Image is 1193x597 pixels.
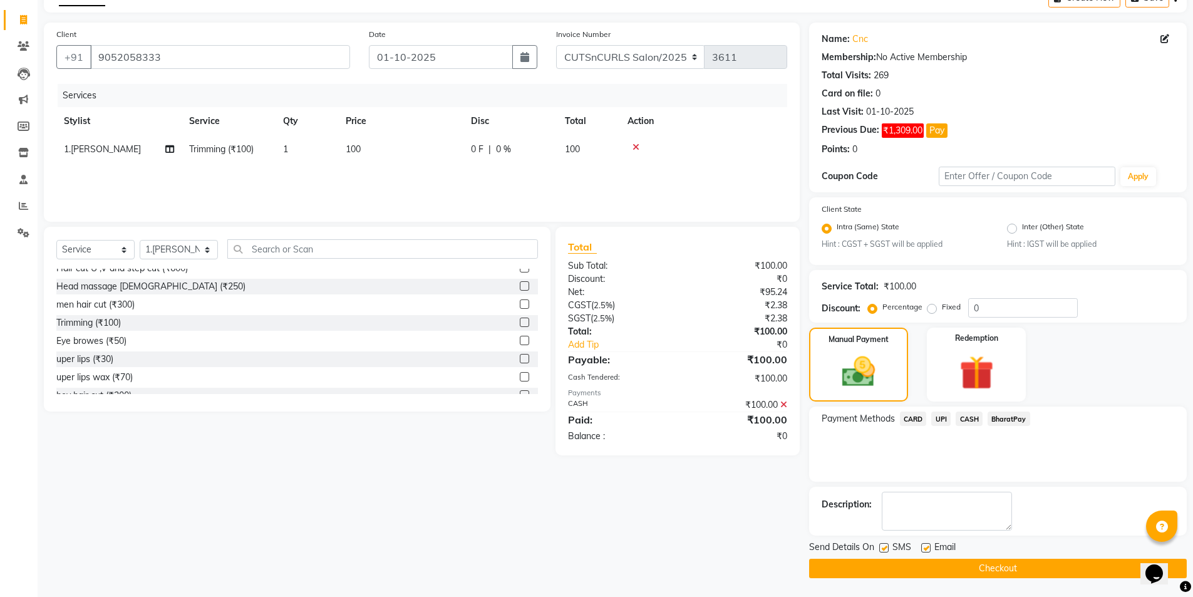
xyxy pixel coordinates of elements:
div: Hair cut U ,V and step cut (₹600) [56,262,188,275]
span: Send Details On [809,541,874,556]
button: +91 [56,45,91,69]
span: Payment Methods [822,412,895,425]
span: CGST [568,299,591,311]
small: Hint : IGST will be applied [1007,239,1174,250]
div: uper lips (₹30) [56,353,113,366]
a: Cnc [852,33,868,46]
div: uper lips wax (₹70) [56,371,133,384]
div: Previous Due: [822,123,879,138]
span: Total [568,241,597,254]
img: _gift.svg [949,351,1004,394]
span: 1.[PERSON_NAME] [64,143,141,155]
iframe: chat widget [1140,547,1180,584]
div: ₹2.38 [678,299,797,312]
div: Points: [822,143,850,156]
span: CARD [900,412,927,426]
span: 0 F [471,143,483,156]
span: Email [934,541,956,556]
input: Search or Scan [227,239,538,259]
div: Sub Total: [559,259,678,273]
div: ₹100.00 [678,412,797,427]
div: ₹100.00 [678,352,797,367]
div: Service Total: [822,280,879,293]
div: Net: [559,286,678,299]
div: Trimming (₹100) [56,316,121,330]
div: Payments [568,388,787,398]
div: ₹100.00 [884,280,916,293]
div: boy hair cut (₹200) [56,389,132,402]
div: Last Visit: [822,105,864,118]
span: | [488,143,491,156]
th: Disc [463,107,557,135]
div: Card on file: [822,87,873,100]
span: UPI [931,412,951,426]
img: _cash.svg [832,353,886,391]
div: Eye browes (₹50) [56,335,127,348]
small: Hint : CGST + SGST will be applied [822,239,989,250]
th: Service [182,107,276,135]
div: Cash Tendered: [559,372,678,385]
div: ₹100.00 [678,372,797,385]
span: 100 [346,143,361,155]
span: 2.5% [593,313,612,323]
div: Description: [822,498,872,511]
label: Inter (Other) State [1022,221,1084,236]
div: Name: [822,33,850,46]
div: 0 [875,87,881,100]
span: CASH [956,412,983,426]
label: Fixed [942,301,961,313]
label: Manual Payment [829,334,889,345]
span: BharatPay [988,412,1030,426]
div: No Active Membership [822,51,1174,64]
button: Checkout [809,559,1187,578]
div: 01-10-2025 [866,105,914,118]
input: Search by Name/Mobile/Email/Code [90,45,350,69]
span: 100 [565,143,580,155]
div: ₹0 [678,430,797,443]
a: Add Tip [559,338,697,351]
div: ( ) [559,312,678,325]
div: Services [58,84,797,107]
div: 0 [852,143,857,156]
label: Date [369,29,386,40]
th: Price [338,107,463,135]
div: Paid: [559,412,678,427]
span: SMS [892,541,911,556]
span: 2.5% [594,300,612,310]
label: Client [56,29,76,40]
div: Payable: [559,352,678,367]
span: Trimming (₹100) [189,143,254,155]
th: Stylist [56,107,182,135]
div: Total: [559,325,678,338]
label: Percentage [882,301,922,313]
div: Discount: [822,302,860,315]
th: Qty [276,107,338,135]
div: Balance : [559,430,678,443]
div: ₹2.38 [678,312,797,325]
span: 0 % [496,143,511,156]
button: Apply [1120,167,1156,186]
span: 1 [283,143,288,155]
div: ₹0 [678,273,797,286]
span: SGST [568,313,591,324]
div: Head massage [DEMOGRAPHIC_DATA] (₹250) [56,280,245,293]
div: CASH [559,398,678,412]
div: ( ) [559,299,678,312]
label: Invoice Number [556,29,611,40]
button: Pay [926,123,948,138]
div: men hair cut (₹300) [56,298,135,311]
span: ₹1,309.00 [882,123,924,138]
th: Action [620,107,787,135]
div: Discount: [559,273,678,286]
div: ₹100.00 [678,325,797,338]
div: Total Visits: [822,69,871,82]
div: Coupon Code [822,170,939,183]
input: Enter Offer / Coupon Code [939,167,1115,186]
div: ₹100.00 [678,259,797,273]
div: Membership: [822,51,876,64]
div: 269 [874,69,889,82]
label: Intra (Same) State [837,221,899,236]
th: Total [557,107,620,135]
label: Redemption [955,333,998,344]
label: Client State [822,204,862,215]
